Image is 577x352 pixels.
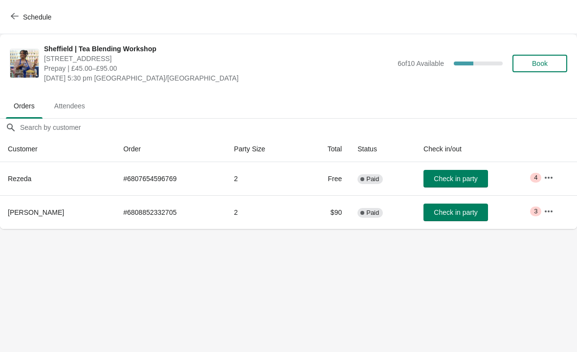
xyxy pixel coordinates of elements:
span: Attendees [46,97,93,115]
td: 2 [226,195,302,229]
span: 3 [534,207,537,215]
span: Check in party [434,175,477,183]
span: Paid [366,209,379,217]
span: 4 [534,174,537,182]
span: Paid [366,175,379,183]
input: Search by customer [20,119,577,136]
span: Book [532,60,548,67]
td: $90 [301,195,350,229]
span: 6 of 10 Available [398,60,444,67]
span: [PERSON_NAME] [8,208,64,216]
button: Check in party [423,170,488,187]
span: Schedule [23,13,51,21]
span: Prepay | £45.00–£95.00 [44,63,393,73]
th: Order [115,136,226,162]
th: Status [350,136,416,162]
td: # 6807654596769 [115,162,226,195]
td: Free [301,162,350,195]
th: Party Size [226,136,302,162]
span: Check in party [434,208,477,216]
span: [DATE] 5:30 pm [GEOGRAPHIC_DATA]/[GEOGRAPHIC_DATA] [44,73,393,83]
th: Check in/out [416,136,536,162]
th: Total [301,136,350,162]
button: Check in party [423,204,488,221]
button: Book [512,55,567,72]
span: Orders [6,97,43,115]
img: Sheffield | Tea Blending Workshop [10,49,39,78]
td: 2 [226,162,302,195]
span: Sheffield | Tea Blending Workshop [44,44,393,54]
td: # 6808852332705 [115,195,226,229]
button: Schedule [5,8,59,26]
span: Rezeda [8,175,31,183]
span: [STREET_ADDRESS] [44,54,393,63]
